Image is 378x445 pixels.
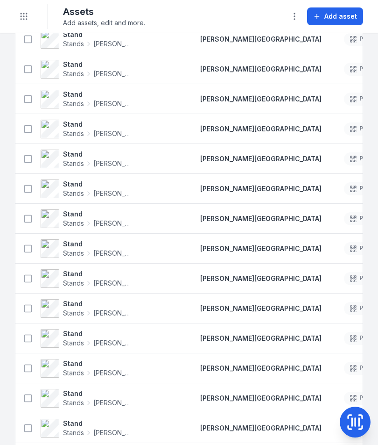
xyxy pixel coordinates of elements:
span: [PERSON_NAME][GEOGRAPHIC_DATA] [200,364,322,372]
span: [PERSON_NAME] Road Stands [93,279,131,288]
span: [PERSON_NAME] Road Stands [93,129,131,138]
a: [PERSON_NAME][GEOGRAPHIC_DATA] [200,244,322,253]
span: [PERSON_NAME] Road Stands [93,249,131,258]
span: Stands [63,189,84,198]
span: [PERSON_NAME][GEOGRAPHIC_DATA] [200,95,322,103]
span: Stands [63,249,84,258]
strong: Stand [63,179,131,189]
span: [PERSON_NAME] Road Stands [93,99,131,108]
a: [PERSON_NAME][GEOGRAPHIC_DATA] [200,124,322,134]
strong: Stand [63,120,131,129]
a: StandStands[PERSON_NAME] Road Stands [41,120,131,138]
span: [PERSON_NAME] Road Stands [93,428,131,438]
a: [PERSON_NAME][GEOGRAPHIC_DATA] [200,364,322,373]
a: [PERSON_NAME][GEOGRAPHIC_DATA] [200,334,322,343]
strong: Stand [63,389,131,398]
span: [PERSON_NAME][GEOGRAPHIC_DATA] [200,334,322,342]
span: Stands [63,279,84,288]
strong: Stand [63,269,131,279]
span: [PERSON_NAME][GEOGRAPHIC_DATA] [200,215,322,222]
a: StandStands[PERSON_NAME] Road Stands [41,179,131,198]
strong: Stand [63,329,131,338]
span: [PERSON_NAME][GEOGRAPHIC_DATA] [200,185,322,193]
strong: Stand [63,209,131,219]
span: [PERSON_NAME] Road Stands [93,219,131,228]
a: StandStands[PERSON_NAME] Road Stands [41,239,131,258]
span: [PERSON_NAME][GEOGRAPHIC_DATA] [200,65,322,73]
a: StandStands[PERSON_NAME] Road Stands [41,150,131,168]
strong: Stand [63,419,131,428]
a: StandStands[PERSON_NAME] Road Stands [41,419,131,438]
a: [PERSON_NAME][GEOGRAPHIC_DATA] [200,214,322,223]
span: [PERSON_NAME][GEOGRAPHIC_DATA] [200,274,322,282]
a: [PERSON_NAME][GEOGRAPHIC_DATA] [200,35,322,44]
span: Stands [63,428,84,438]
span: [PERSON_NAME] Road Stands [93,189,131,198]
span: Stands [63,309,84,318]
strong: Stand [63,299,131,309]
a: StandStands[PERSON_NAME] Road Stands [41,90,131,108]
button: Toggle navigation [15,7,33,25]
span: [PERSON_NAME] Road Stands [93,39,131,49]
strong: Stand [63,239,131,249]
span: Stands [63,129,84,138]
span: [PERSON_NAME] Road Stands [93,338,131,348]
strong: Stand [63,60,131,69]
span: [PERSON_NAME] Road Stands [93,159,131,168]
a: StandStands[PERSON_NAME] Road Stands [41,269,131,288]
strong: Stand [63,90,131,99]
span: [PERSON_NAME][GEOGRAPHIC_DATA] [200,304,322,312]
span: Stands [63,159,84,168]
span: Stands [63,39,84,49]
button: Add asset [307,7,363,25]
a: [PERSON_NAME][GEOGRAPHIC_DATA] [200,65,322,74]
a: StandStands[PERSON_NAME] Road Stands [41,30,131,49]
a: [PERSON_NAME][GEOGRAPHIC_DATA] [200,423,322,433]
span: [PERSON_NAME][GEOGRAPHIC_DATA] [200,155,322,163]
span: Stands [63,69,84,79]
a: StandStands[PERSON_NAME] Road Stands [41,389,131,408]
a: [PERSON_NAME][GEOGRAPHIC_DATA] [200,184,322,194]
span: Stands [63,368,84,378]
span: [PERSON_NAME][GEOGRAPHIC_DATA] [200,394,322,402]
span: Add assets, edit and more. [63,18,145,28]
a: StandStands[PERSON_NAME] Road Stands [41,60,131,79]
span: [PERSON_NAME] Road Stands [93,398,131,408]
a: StandStands[PERSON_NAME] Road Stands [41,209,131,228]
span: [PERSON_NAME][GEOGRAPHIC_DATA] [200,35,322,43]
strong: Stand [63,359,131,368]
span: [PERSON_NAME][GEOGRAPHIC_DATA] [200,125,322,133]
a: [PERSON_NAME][GEOGRAPHIC_DATA] [200,94,322,104]
a: [PERSON_NAME][GEOGRAPHIC_DATA] [200,394,322,403]
a: [PERSON_NAME][GEOGRAPHIC_DATA] [200,304,322,313]
span: Stands [63,398,84,408]
h2: Assets [63,5,145,18]
strong: Stand [63,150,131,159]
span: [PERSON_NAME][GEOGRAPHIC_DATA] [200,424,322,432]
span: Add asset [324,12,357,21]
span: Stands [63,99,84,108]
a: StandStands[PERSON_NAME] Road Stands [41,299,131,318]
strong: Stand [63,30,131,39]
span: [PERSON_NAME][GEOGRAPHIC_DATA] [200,244,322,252]
a: StandStands[PERSON_NAME] Road Stands [41,359,131,378]
span: Stands [63,338,84,348]
a: StandStands[PERSON_NAME] Road Stands [41,329,131,348]
span: [PERSON_NAME] Road Stands [93,69,131,79]
span: [PERSON_NAME] Road Stands [93,368,131,378]
a: [PERSON_NAME][GEOGRAPHIC_DATA] [200,154,322,164]
span: Stands [63,219,84,228]
a: [PERSON_NAME][GEOGRAPHIC_DATA] [200,274,322,283]
span: [PERSON_NAME] Road Stands [93,309,131,318]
